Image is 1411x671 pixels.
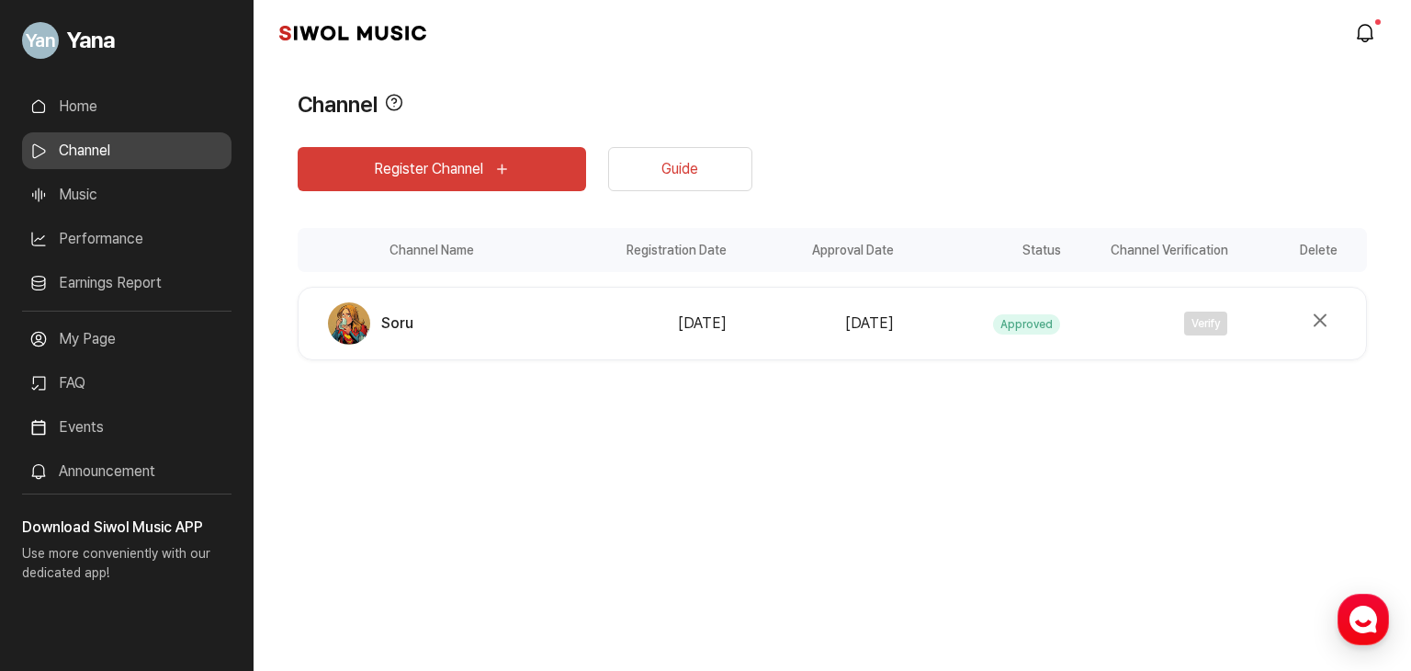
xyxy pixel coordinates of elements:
span: Yana [66,24,115,57]
div: [DATE] [738,313,894,335]
a: My Page [22,321,231,358]
a: Go to My Profile [22,15,231,66]
a: Announcement [22,453,231,490]
span: Messages [152,547,207,562]
a: modal.notifications [1349,15,1385,51]
div: Registration Date [565,228,732,272]
div: Channel Name [298,228,565,272]
button: View Tooltip [385,88,403,121]
div: Approval Date [732,228,899,272]
a: Home [6,518,121,564]
h3: Download Siwol Music APP [22,517,231,539]
button: Delete Channel [1304,304,1337,337]
a: Music [22,176,231,213]
a: Channel [22,132,231,169]
span: Home [47,546,79,561]
div: [DATE] [571,313,728,335]
span: Settings [272,546,317,561]
a: Events [22,409,231,446]
h1: Channel [298,88,378,121]
button: Register Channel [298,147,586,191]
img: Channel Profile Image [328,302,370,345]
a: Settings [237,518,353,564]
div: Channel Verification [1067,228,1234,272]
a: Guide [608,147,752,191]
div: Delete [1234,228,1367,272]
span: Soru [381,313,413,335]
a: Performance [22,221,231,257]
a: Messages [121,518,237,564]
div: Status [899,228,1067,272]
p: Use more conveniently with our dedicated app! [22,539,231,597]
span: Approved [993,314,1060,335]
a: Earnings Report [22,265,231,301]
a: Home [22,88,231,125]
a: FAQ [22,365,231,402]
div: channel [298,228,1367,360]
